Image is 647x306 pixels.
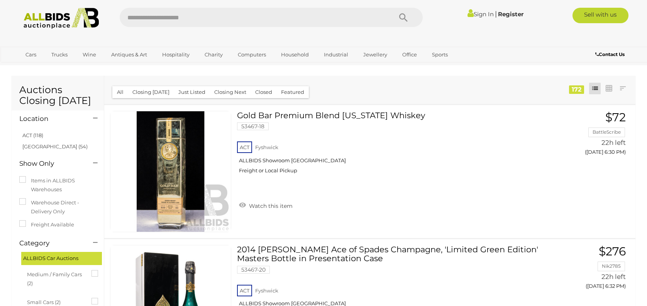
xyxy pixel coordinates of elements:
[112,86,128,98] button: All
[498,10,523,18] a: Register
[19,198,96,216] label: Warehouse Direct - Delivery Only
[27,268,85,288] span: Medium / Family Cars (2)
[569,85,584,94] div: 172
[247,202,293,209] span: Watch this item
[553,111,628,159] a: $72 BattleScribe 22h left ([DATE] 6:30 PM)
[157,48,195,61] a: Hospitality
[22,132,43,138] a: ACT (118)
[276,48,314,61] a: Household
[19,160,81,167] h4: Show Only
[467,10,494,18] a: Sign In
[19,220,74,229] label: Freight Available
[19,115,81,122] h4: Location
[397,48,422,61] a: Office
[78,48,101,61] a: Wine
[553,245,628,293] a: $276 Nik2785 22h left ([DATE] 6:32 PM)
[210,86,251,98] button: Closing Next
[276,86,309,98] button: Featured
[19,85,96,106] h1: Auctions Closing [DATE]
[243,111,541,180] a: Gold Bar Premium Blend [US_STATE] Whiskey 53467-18 ACT Fyshwick ALLBIDS Showroom [GEOGRAPHIC_DATA...
[495,10,497,18] span: |
[237,199,295,211] a: Watch this item
[21,252,102,265] div: ALLBIDS Car Auctions
[595,50,627,59] a: Contact Us
[46,48,73,61] a: Trucks
[128,86,174,98] button: Closing [DATE]
[427,48,453,61] a: Sports
[384,8,423,27] button: Search
[19,240,81,247] h4: Category
[595,51,625,57] b: Contact Us
[233,48,271,61] a: Computers
[319,48,353,61] a: Industrial
[19,176,96,194] label: Items in ALLBIDS Warehouses
[20,48,41,61] a: Cars
[605,110,626,124] span: $72
[22,143,88,150] a: [GEOGRAPHIC_DATA] (54)
[358,48,392,61] a: Jewellery
[251,86,277,98] button: Closed
[20,61,85,74] a: [GEOGRAPHIC_DATA]
[174,86,210,98] button: Just Listed
[599,244,626,258] span: $276
[106,48,152,61] a: Antiques & Art
[19,8,103,29] img: Allbids.com.au
[200,48,228,61] a: Charity
[572,8,628,23] a: Sell with us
